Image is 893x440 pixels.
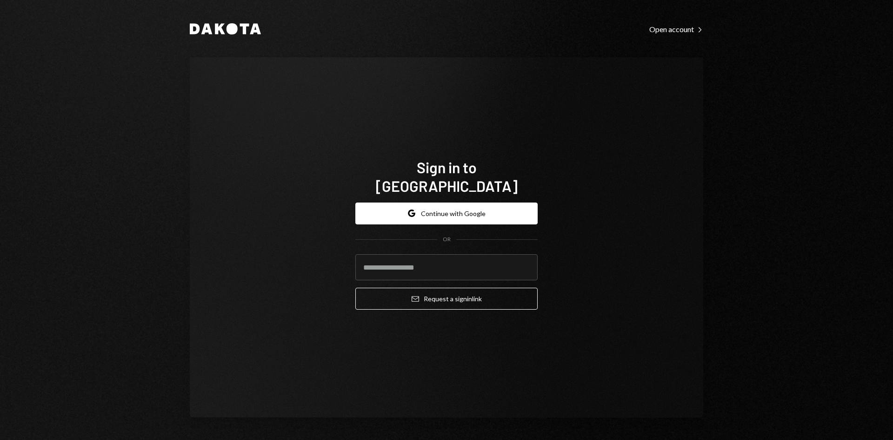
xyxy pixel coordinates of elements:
div: Open account [649,25,703,34]
h1: Sign in to [GEOGRAPHIC_DATA] [355,158,538,195]
button: Request a signinlink [355,288,538,310]
a: Open account [649,24,703,34]
div: OR [443,236,451,244]
button: Continue with Google [355,203,538,224]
